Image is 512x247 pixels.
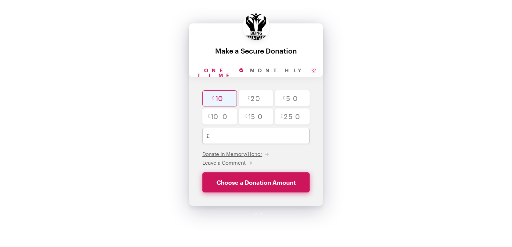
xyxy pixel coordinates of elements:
[202,159,252,166] button: Leave a Comment
[202,151,262,157] span: Donate in Memory/Honor
[202,151,269,157] button: Donate in Memory/Honor
[202,172,310,192] button: Choose a Donation Amount
[196,47,316,55] div: Make a Secure Donation
[202,160,246,166] span: Leave a Comment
